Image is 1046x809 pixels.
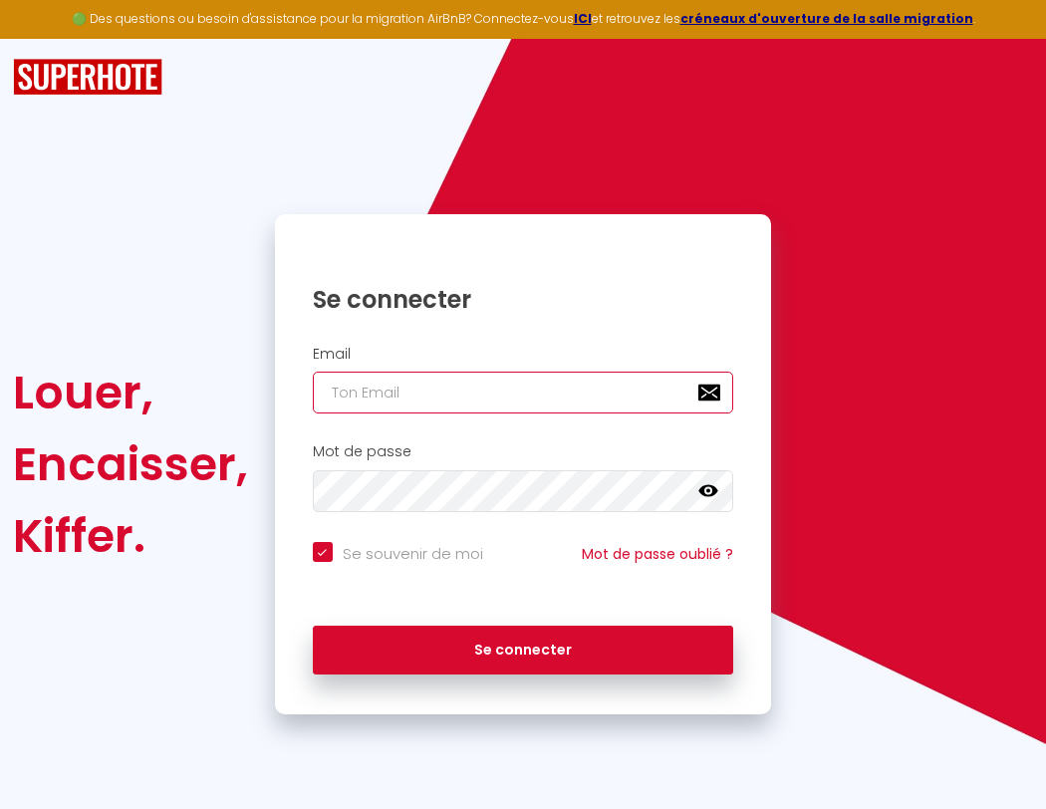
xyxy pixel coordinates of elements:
[680,10,973,27] a: créneaux d'ouverture de la salle migration
[313,346,734,363] h2: Email
[16,8,76,68] button: Ouvrir le widget de chat LiveChat
[13,500,248,572] div: Kiffer.
[574,10,592,27] a: ICI
[313,443,734,460] h2: Mot de passe
[582,544,733,564] a: Mot de passe oublié ?
[13,357,248,428] div: Louer,
[313,626,734,675] button: Se connecter
[13,428,248,500] div: Encaisser,
[13,59,162,96] img: SuperHote logo
[313,372,734,413] input: Ton Email
[313,284,734,315] h1: Se connecter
